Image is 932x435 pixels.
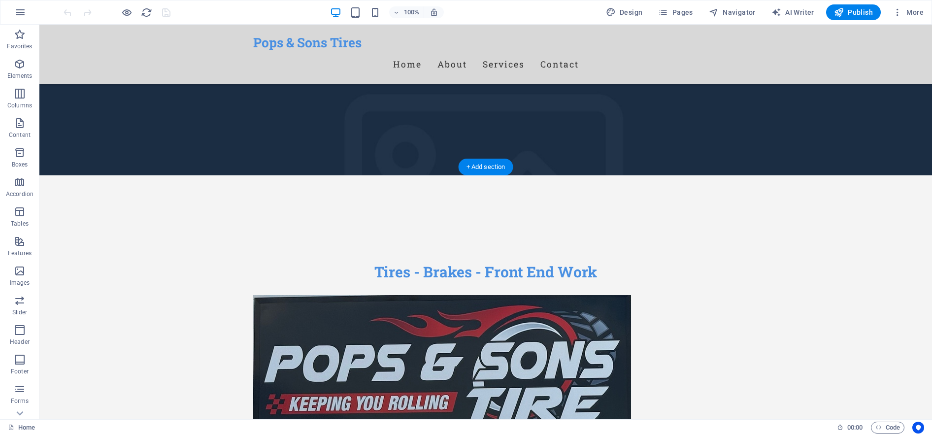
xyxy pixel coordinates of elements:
button: Usercentrics [912,422,924,434]
span: Code [875,422,900,434]
h6: 100% [404,6,420,18]
div: + Add section [459,159,513,175]
button: reload [140,6,152,18]
button: Pages [654,4,697,20]
button: Publish [826,4,881,20]
p: Columns [7,101,32,109]
button: More [889,4,928,20]
p: Boxes [12,161,28,168]
p: Accordion [6,190,33,198]
i: Reload page [141,7,152,18]
span: Publish [834,7,873,17]
p: Features [8,249,32,257]
span: Navigator [709,7,756,17]
span: Pages [658,7,693,17]
button: Design [602,4,647,20]
p: Elements [7,72,33,80]
p: Content [9,131,31,139]
button: 100% [389,6,424,18]
span: More [893,7,924,17]
p: Footer [11,368,29,375]
div: Design (Ctrl+Alt+Y) [602,4,647,20]
button: Click here to leave preview mode and continue editing [121,6,133,18]
p: Forms [11,397,29,405]
p: Favorites [7,42,32,50]
span: Design [606,7,643,17]
button: Navigator [705,4,760,20]
button: AI Writer [767,4,818,20]
button: Code [871,422,904,434]
h6: Session time [837,422,863,434]
a: Click to cancel selection. Double-click to open Pages [8,422,35,434]
span: AI Writer [771,7,814,17]
p: Header [10,338,30,346]
p: Tables [11,220,29,228]
span: 00 00 [847,422,863,434]
p: Slider [12,308,28,316]
i: On resize automatically adjust zoom level to fit chosen device. [430,8,438,17]
p: Images [10,279,30,287]
span: : [854,424,856,431]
